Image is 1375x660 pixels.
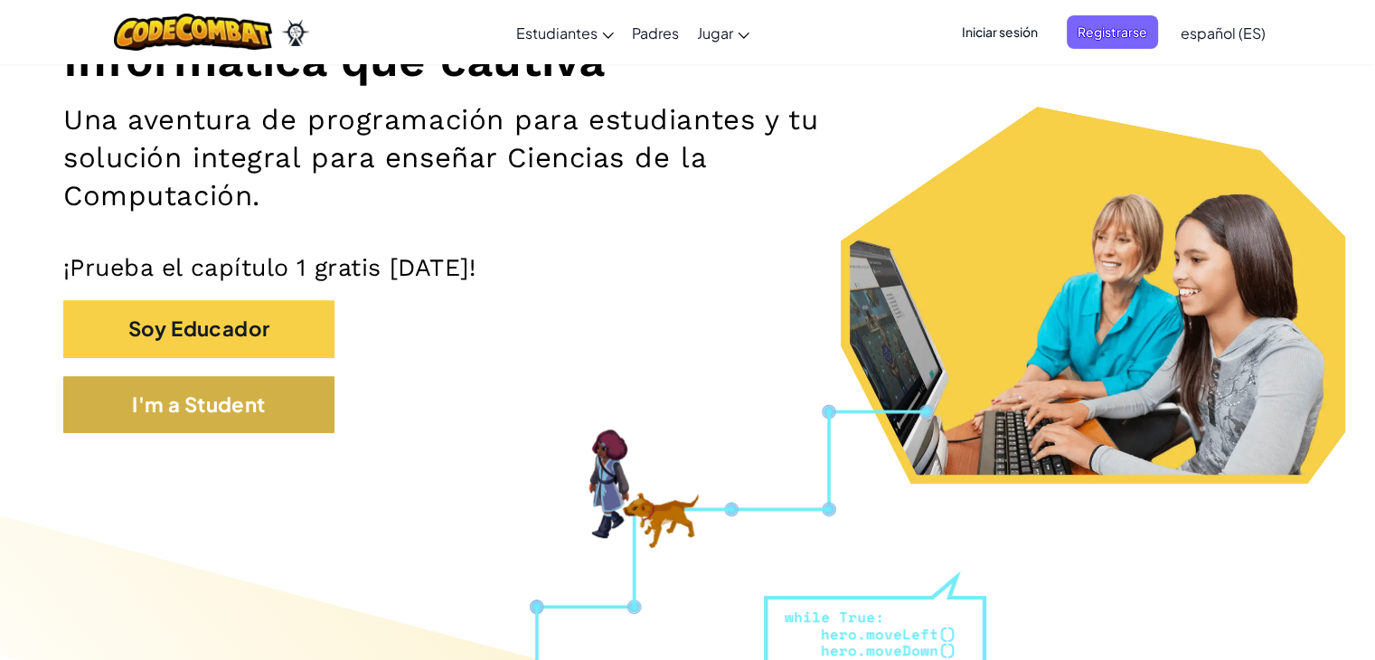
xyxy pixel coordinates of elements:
[63,101,899,216] h2: Una aventura de programación para estudiantes y tu solución integral para enseñar Ciencias de la ...
[507,8,623,57] a: Estudiantes
[1181,24,1266,42] span: español (ES)
[1172,8,1275,57] a: español (ES)
[63,376,334,433] button: I'm a Student
[63,300,334,357] button: Soy Educador
[516,24,598,42] span: Estudiantes
[697,24,733,42] span: Jugar
[1067,15,1158,49] button: Registrarse
[623,8,688,57] a: Padres
[951,15,1049,49] button: Iniciar sesión
[281,19,310,46] img: Ozaria
[63,252,1312,282] p: ¡Prueba el capítulo 1 gratis [DATE]!
[688,8,758,57] a: Jugar
[114,14,272,51] img: CodeCombat logo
